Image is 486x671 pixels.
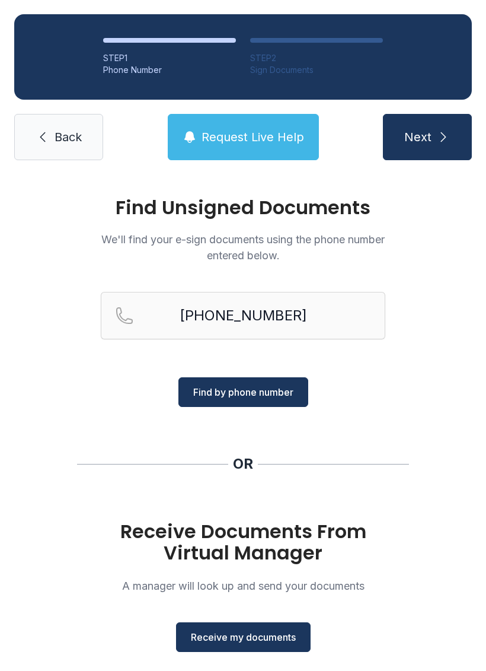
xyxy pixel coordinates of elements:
[55,129,82,145] span: Back
[191,630,296,644] span: Receive my documents
[250,52,383,64] div: STEP 2
[233,454,253,473] div: OR
[193,385,293,399] span: Find by phone number
[101,231,385,263] p: We'll find your e-sign documents using the phone number entered below.
[101,521,385,564] h1: Receive Documents From Virtual Manager
[103,52,236,64] div: STEP 1
[404,129,431,145] span: Next
[103,64,236,76] div: Phone Number
[101,292,385,339] input: Reservation phone number
[101,198,385,217] h1: Find Unsigned Documents
[202,129,304,145] span: Request Live Help
[250,64,383,76] div: Sign Documents
[101,578,385,594] p: A manager will look up and send your documents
